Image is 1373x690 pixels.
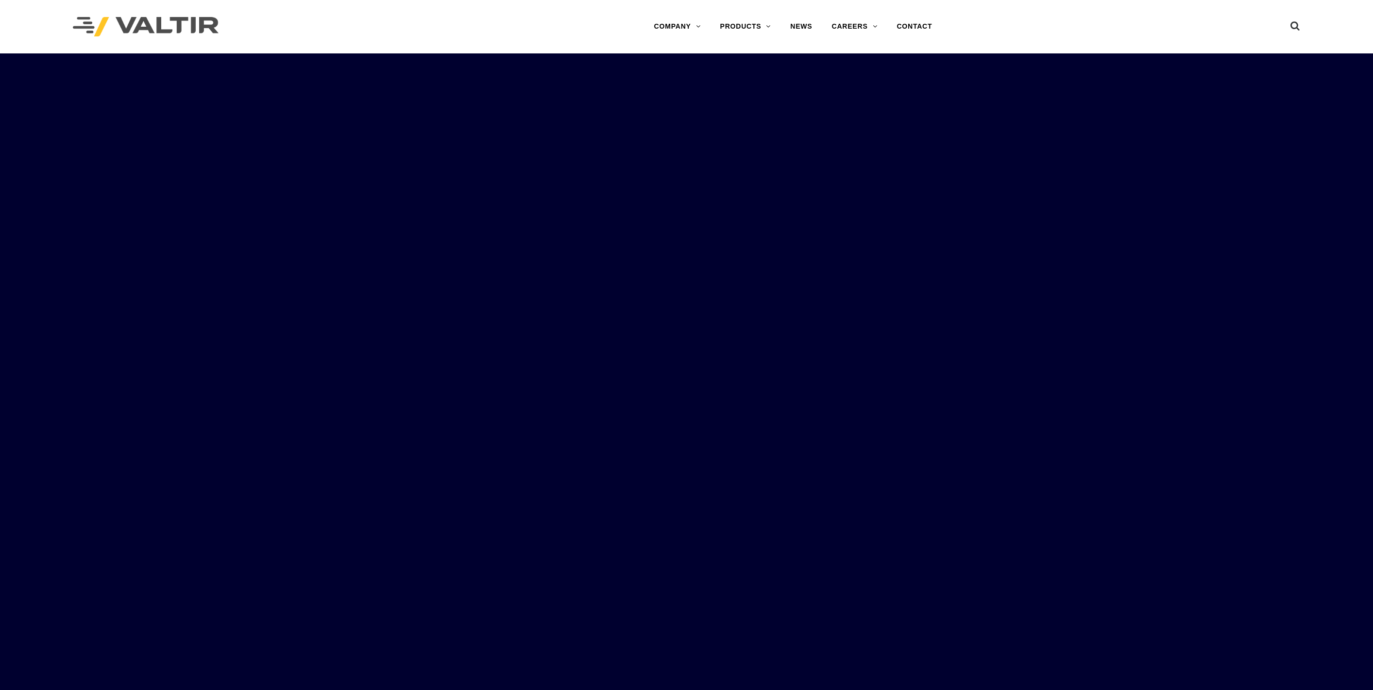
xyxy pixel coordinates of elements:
a: CAREERS [822,17,887,36]
a: COMPANY [644,17,711,36]
a: CONTACT [887,17,942,36]
a: PRODUCTS [711,17,781,36]
a: NEWS [780,17,822,36]
img: Valtir [73,17,219,37]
